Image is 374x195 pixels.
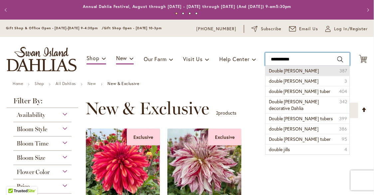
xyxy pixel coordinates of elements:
span: Shop [87,54,99,61]
span: 342 [340,98,347,105]
a: Home [13,81,23,86]
span: double [PERSON_NAME] [269,126,319,132]
a: Annual Dahlia Festival, August through [DATE] - [DATE] through [DATE] (And [DATE]) 9-am5:30pm [83,4,291,9]
button: 3 of 4 [189,12,191,15]
button: 1 of 4 [175,12,178,15]
span: double [PERSON_NAME] tuber [269,88,331,94]
span: 4 [345,146,347,153]
span: Bloom Time [17,140,49,147]
span: 2 [216,110,219,116]
span: 386 [339,126,347,132]
a: Shop [35,81,44,86]
span: double jills [269,146,290,152]
span: Double [PERSON_NAME] [269,67,319,74]
a: New [88,81,96,86]
a: Email Us [289,26,318,32]
span: Double [PERSON_NAME] decorative Dahlia [269,98,319,111]
div: Exclusive [127,129,160,146]
span: 95 [342,136,347,143]
span: double [PERSON_NAME] [269,78,319,84]
button: 4 of 4 [195,12,198,15]
span: Gift Shop Open - [DATE] 10-3pm [104,26,162,30]
span: Email Us [299,26,318,32]
iframe: Launch Accessibility Center [5,171,24,190]
span: Gift Shop & Office Open - [DATE]-[DATE] 9-4:30pm / [6,26,104,30]
span: Double [PERSON_NAME] tubers [269,115,333,122]
button: 2 of 4 [182,12,184,15]
span: Double [PERSON_NAME] tuber [269,136,331,142]
strong: New & Exclusive [108,81,139,86]
span: New [116,54,127,61]
div: Exclusive [208,129,242,146]
a: store logo [7,47,77,71]
span: Availability [17,111,45,119]
span: Bloom Style [17,126,47,133]
span: 399 [339,115,347,122]
p: products [216,108,237,118]
a: [PHONE_NUMBER] [196,26,237,32]
strong: Filter By: [7,97,78,108]
a: Log In/Register [325,26,368,32]
button: Search [337,54,343,65]
span: Visit Us [183,55,203,62]
span: 3 [345,78,347,84]
span: 387 [340,67,347,74]
span: Log In/Register [334,26,368,32]
a: All Dahlias [56,81,76,86]
button: Next [361,3,374,17]
span: 404 [339,88,347,95]
a: Subscribe [252,26,282,32]
span: Flower Color [17,168,50,176]
span: Subscribe [261,26,282,32]
span: Help Center [219,55,250,62]
span: Bloom Size [17,154,45,161]
span: Our Farm [144,55,166,62]
span: New & Exclusive [86,98,210,118]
